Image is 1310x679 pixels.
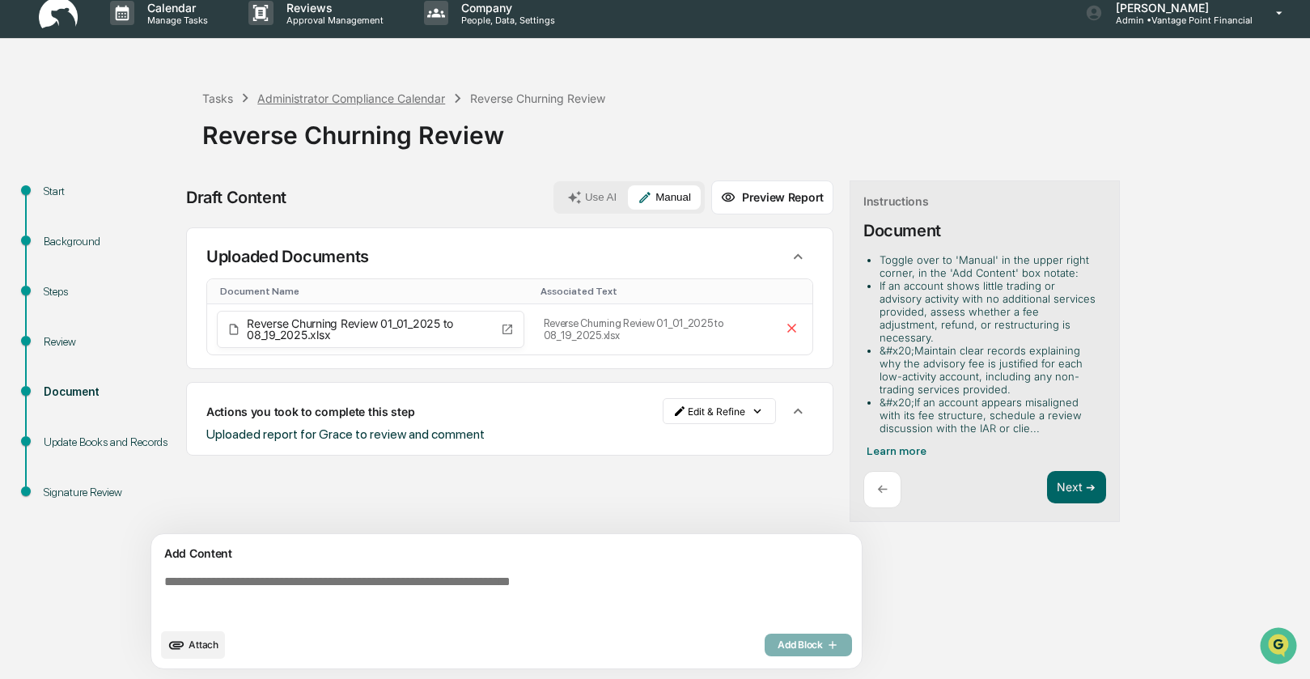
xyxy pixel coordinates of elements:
[16,206,29,219] div: 🖐️
[257,91,445,105] div: Administrator Compliance Calendar
[1258,626,1302,669] iframe: Open customer support
[44,233,176,250] div: Background
[880,396,1100,435] li: &#x20;If an account appears misaligned with its fee structure, schedule a review discussion with ...
[781,317,803,342] button: Remove file
[1103,15,1253,26] p: Admin • Vantage Point Financial
[880,253,1100,279] li: Toggle over to 'Manual' in the upper right corner, in the 'Add Content' box notate:
[206,426,485,442] span: Uploaded report for Grace to review and comment
[111,197,207,227] a: 🗄️Attestations
[273,1,392,15] p: Reviews
[44,384,176,401] div: Document
[867,444,926,457] span: Learn more
[161,544,852,563] div: Add Content
[534,304,772,354] td: Reverse Churning Review 01_01_2025 to 08_19_2025.xlsx
[117,206,130,219] div: 🗄️
[161,274,196,286] span: Pylon
[220,286,528,297] div: Toggle SortBy
[55,124,265,140] div: Start new chat
[628,185,701,210] button: Manual
[275,129,295,148] button: Start new chat
[134,15,216,26] p: Manage Tasks
[247,318,494,341] span: Reverse Churning Review 01_01_2025 to 08_19_2025.xlsx
[711,180,833,214] button: Preview Report
[32,235,102,251] span: Data Lookup
[863,221,941,240] div: Document
[557,185,626,210] button: Use AI
[114,274,196,286] a: Powered byPylon
[32,204,104,220] span: Preclearance
[202,91,233,105] div: Tasks
[44,484,176,501] div: Signature Review
[186,188,286,207] div: Draft Content
[44,434,176,451] div: Update Books and Records
[55,140,205,153] div: We're available if you need us!
[1047,471,1106,504] button: Next ➔
[44,183,176,200] div: Start
[1103,1,1253,15] p: [PERSON_NAME]
[16,236,29,249] div: 🔎
[880,279,1100,344] li: If an account shows little trading or advisory activity with no additional services provided, ass...
[10,197,111,227] a: 🖐️Preclearance
[134,204,201,220] span: Attestations
[134,1,216,15] p: Calendar
[161,631,225,659] button: upload document
[189,639,218,651] span: Attach
[206,405,414,418] p: Actions you took to complete this step
[470,91,605,105] div: Reverse Churning Review
[273,15,392,26] p: Approval Management
[863,194,929,208] div: Instructions
[541,286,765,297] div: Toggle SortBy
[16,124,45,153] img: 1746055101610-c473b297-6a78-478c-a979-82029cc54cd1
[448,15,563,26] p: People, Data, Settings
[202,108,1302,150] div: Reverse Churning Review
[880,344,1100,396] li: &#x20;Maintain clear records explaining why the advisory fee is justified for each low-activity a...
[877,482,888,497] p: ←
[448,1,563,15] p: Company
[44,333,176,350] div: Review
[663,398,776,424] button: Edit & Refine
[44,283,176,300] div: Steps
[16,34,295,60] p: How can we help?
[206,247,369,266] p: Uploaded Documents
[10,228,108,257] a: 🔎Data Lookup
